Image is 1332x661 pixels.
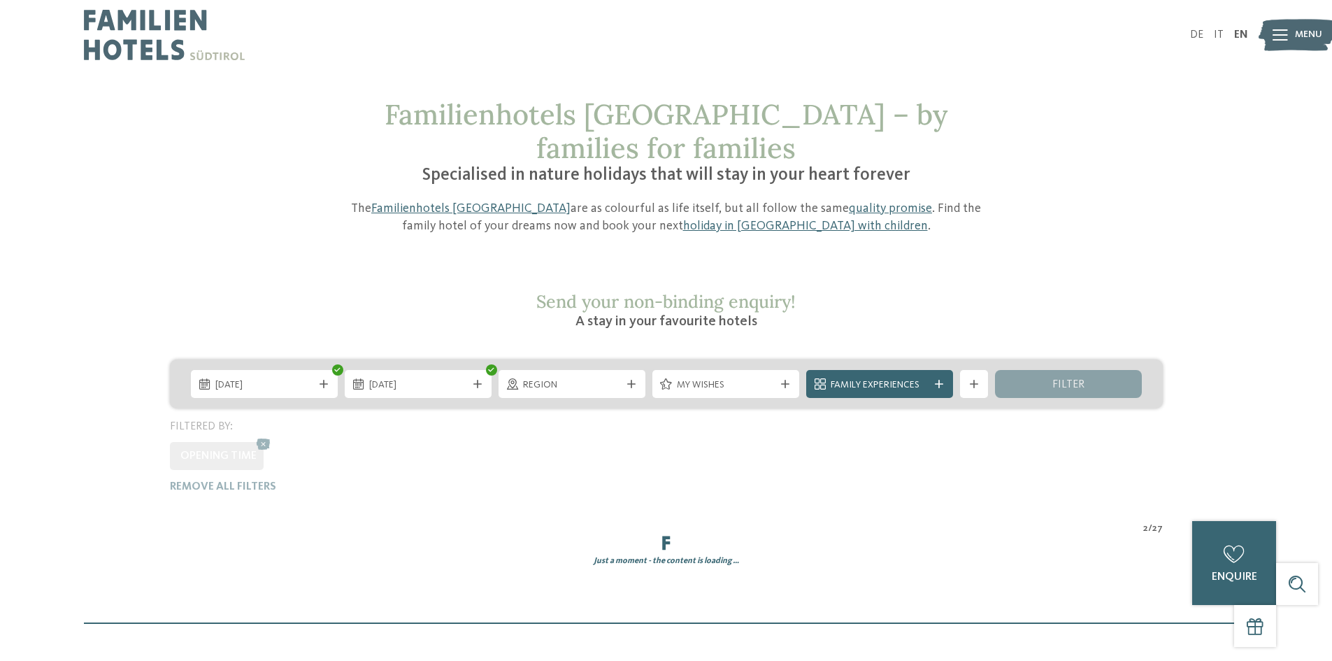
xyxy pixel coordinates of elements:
[385,97,947,166] span: Familienhotels [GEOGRAPHIC_DATA] – by families for families
[683,220,928,232] a: holiday in [GEOGRAPHIC_DATA] with children
[536,290,796,313] span: Send your non-binding enquiry!
[422,166,910,184] span: Specialised in nature holidays that will stay in your heart forever
[1152,522,1163,536] span: 27
[371,202,571,215] a: Familienhotels [GEOGRAPHIC_DATA]
[831,378,929,392] span: Family Experiences
[159,555,1173,567] div: Just a moment - the content is loading …
[1148,522,1152,536] span: /
[1192,521,1276,605] a: enquire
[677,378,775,392] span: My wishes
[849,202,932,215] a: quality promise
[1143,522,1148,536] span: 2
[1212,571,1257,583] span: enquire
[1214,29,1224,41] a: IT
[1295,28,1322,42] span: Menu
[334,200,998,235] p: The are as colourful as life itself, but all follow the same . Find the family hotel of your drea...
[1190,29,1203,41] a: DE
[575,315,757,329] span: A stay in your favourite hotels
[1234,29,1248,41] a: EN
[215,378,313,392] span: [DATE]
[369,378,467,392] span: [DATE]
[523,378,621,392] span: Region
